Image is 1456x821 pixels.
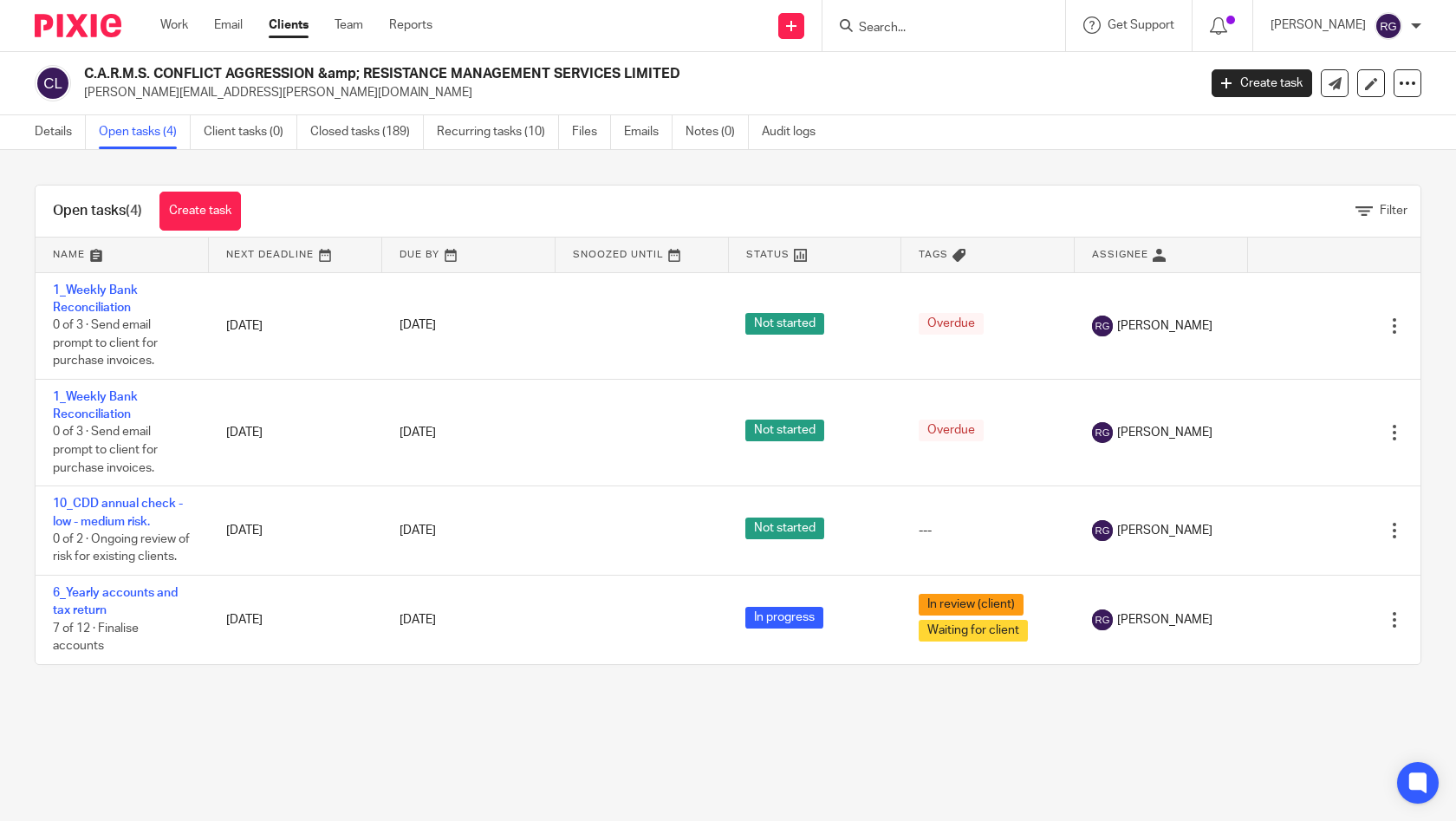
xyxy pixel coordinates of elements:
span: Filter [1380,205,1407,217]
span: 7 of 12 · Finalise accounts [53,622,139,653]
a: Notes (0) [686,115,749,149]
a: Open tasks (4) [99,115,191,149]
p: [PERSON_NAME][EMAIL_ADDRESS][PERSON_NAME][DOMAIN_NAME] [84,84,1186,101]
span: [DATE] [400,427,436,439]
h2: C.A.R.M.S. CONFLICT AGGRESSION &amp; RESISTANCE MANAGEMENT SERVICES LIMITED [84,65,965,83]
img: svg%3E [1092,609,1113,630]
a: Recurring tasks (10) [437,115,559,149]
span: Not started [745,518,824,539]
span: Not started [745,420,824,441]
td: [DATE] [209,486,382,576]
span: In review (client) [919,594,1024,616]
div: --- [919,522,1057,539]
a: Emails [624,115,673,149]
a: Email [214,16,243,34]
span: Overdue [919,420,984,441]
span: [PERSON_NAME] [1117,611,1212,629]
a: 1_Weekly Bank Reconciliation [53,284,138,314]
td: [DATE] [209,576,382,664]
span: 0 of 3 · Send email prompt to client for purchase invoices. [53,427,158,474]
span: [PERSON_NAME] [1117,317,1212,335]
span: 0 of 2 · Ongoing review of risk for existing clients. [53,533,190,564]
a: Audit logs [762,115,829,149]
span: [PERSON_NAME] [1117,522,1212,539]
a: Closed tasks (189) [310,115,424,149]
p: [PERSON_NAME] [1271,16,1366,34]
a: Create task [159,192,241,231]
span: Get Support [1108,19,1174,31]
a: Create task [1212,69,1312,97]
a: 1_Weekly Bank Reconciliation [53,391,138,420]
a: Details [35,115,86,149]
td: [DATE] [209,272,382,379]
img: svg%3E [1375,12,1402,40]
a: 10_CDD annual check - low - medium risk. [53,498,183,527]
span: [DATE] [400,614,436,626]
a: 6_Yearly accounts and tax return [53,587,178,616]
a: Client tasks (0) [204,115,297,149]
img: Pixie [35,14,121,37]
span: [PERSON_NAME] [1117,424,1212,441]
a: Work [160,16,188,34]
span: Overdue [919,313,984,335]
a: Reports [389,16,432,34]
span: Not started [745,313,824,335]
input: Search [857,21,1013,36]
span: In progress [745,607,823,629]
td: [DATE] [209,379,382,485]
a: Files [572,115,611,149]
span: Status [746,250,790,259]
img: svg%3E [35,65,71,101]
h1: Open tasks [53,202,142,220]
img: svg%3E [1092,422,1113,443]
a: Team [335,16,363,34]
span: Waiting for client [919,620,1028,642]
span: [DATE] [400,320,436,332]
span: Snoozed Until [573,250,664,259]
span: 0 of 3 · Send email prompt to client for purchase invoices. [53,319,158,367]
a: Clients [269,16,309,34]
img: svg%3E [1092,316,1113,336]
span: Tags [919,250,948,259]
span: [DATE] [400,525,436,537]
img: svg%3E [1092,520,1113,541]
span: (4) [126,204,142,218]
